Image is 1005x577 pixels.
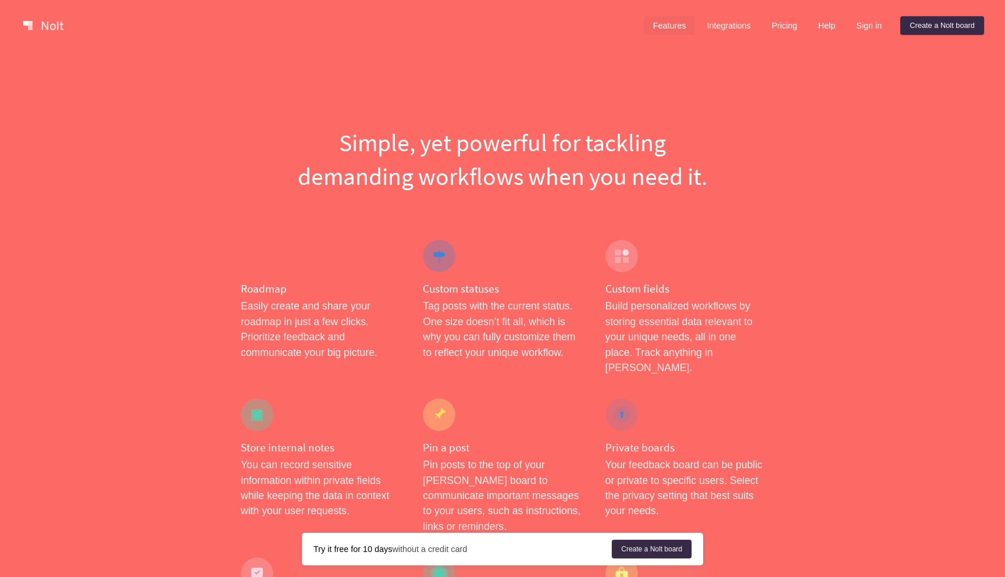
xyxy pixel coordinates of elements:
strong: Try it free for 10 days [313,544,392,554]
p: Easily create and share your roadmap in just a few clicks. Prioritize feedback and communicate yo... [241,298,400,360]
h1: Simple, yet powerful for tackling demanding workflows when you need it. [241,126,764,193]
a: Pricing [762,16,807,35]
p: Build personalized workflows by storing essential data relevant to your unique needs, all in one ... [605,298,764,375]
a: Integrations [697,16,760,35]
h4: Roadmap [241,282,400,296]
a: Create a Nolt board [612,540,692,558]
h4: Private boards [605,440,764,455]
p: Your feedback board can be public or private to specific users. Select the privacy setting that b... [605,457,764,519]
a: Features [644,16,696,35]
a: Create a Nolt board [900,16,984,35]
p: You can record sensitive information within private fields while keeping the data in context with... [241,457,400,519]
p: Tag posts with the current status. One size doesn’t fit all, which is why you can fully customize... [423,298,582,360]
a: Sign in [847,16,891,35]
p: Pin posts to the top of your [PERSON_NAME] board to communicate important messages to your users,... [423,457,582,534]
h4: Custom fields [605,282,764,296]
h4: Custom statuses [423,282,582,296]
a: Help [809,16,845,35]
h4: Pin a post [423,440,582,455]
h4: Store internal notes [241,440,400,455]
div: without a credit card [313,543,612,555]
